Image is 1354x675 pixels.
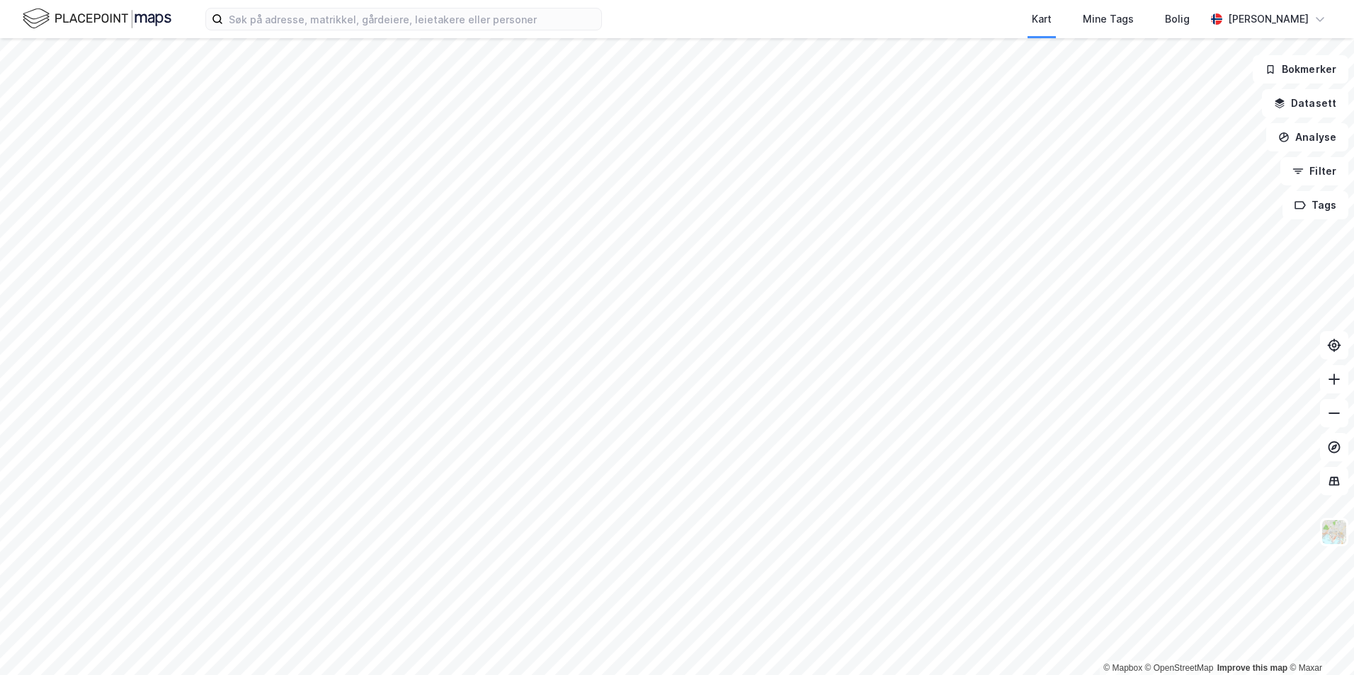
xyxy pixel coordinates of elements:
[1145,663,1214,673] a: OpenStreetMap
[1321,519,1348,546] img: Z
[223,8,601,30] input: Søk på adresse, matrikkel, gårdeiere, leietakere eller personer
[1280,157,1348,185] button: Filter
[1283,607,1354,675] iframe: Chat Widget
[1228,11,1309,28] div: [PERSON_NAME]
[1165,11,1190,28] div: Bolig
[1266,123,1348,151] button: Analyse
[1282,191,1348,219] button: Tags
[1262,89,1348,117] button: Datasett
[1217,663,1287,673] a: Improve this map
[1083,11,1134,28] div: Mine Tags
[1103,663,1142,673] a: Mapbox
[1032,11,1052,28] div: Kart
[1253,55,1348,83] button: Bokmerker
[23,6,171,31] img: logo.f888ab2527a4732fd821a326f86c7f29.svg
